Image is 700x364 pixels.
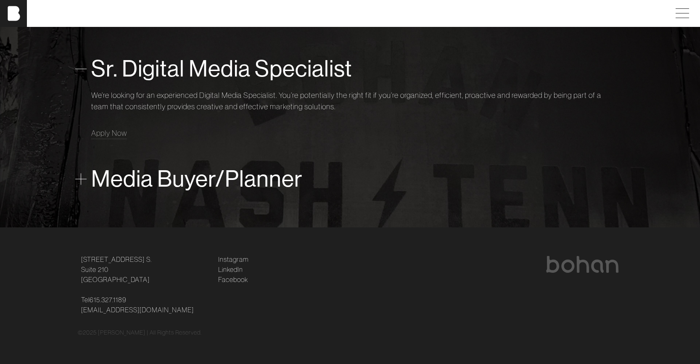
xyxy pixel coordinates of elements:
img: bohan logo [545,256,619,273]
span: Media Buyer/Planner [91,166,303,192]
p: [PERSON_NAME] | All Rights Reserved. [98,328,202,337]
a: [EMAIL_ADDRESS][DOMAIN_NAME] [81,305,194,315]
a: Instagram [218,254,248,264]
p: We’re looking for an experienced Digital Media Specialist. You’re potentially the right fit if yo... [91,90,609,112]
span: Sr. Digital Media Specialist [91,56,352,82]
a: Apply Now [91,127,127,139]
span: Apply Now [91,128,127,138]
a: LinkedIn [218,264,243,274]
a: 615.327.1189 [90,295,127,305]
p: Tel [81,295,208,315]
a: Facebook [218,274,248,285]
div: © 2025 [78,328,623,337]
a: [STREET_ADDRESS] S.Suite 210[GEOGRAPHIC_DATA] [81,254,152,285]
